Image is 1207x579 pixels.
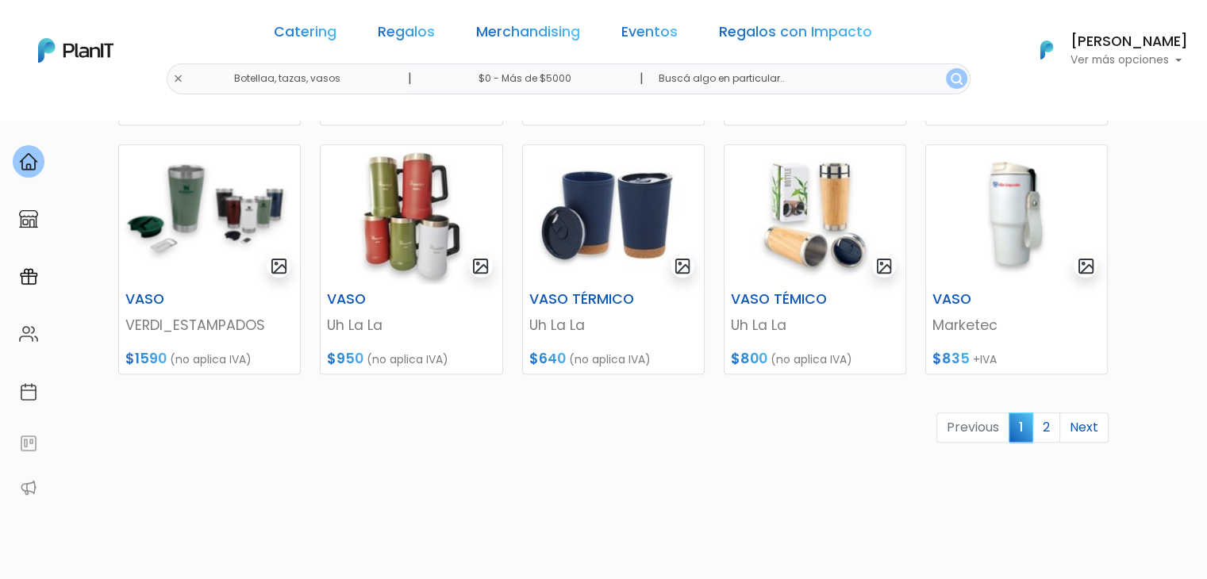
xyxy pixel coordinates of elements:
h6: VASO [317,291,443,308]
img: feedback-78b5a0c8f98aac82b08bfc38622c3050aee476f2c9584af64705fc4e61158814.svg [19,434,38,453]
a: Regalos con Impacto [719,25,872,44]
span: (no aplica IVA) [170,351,252,367]
a: Eventos [621,25,678,44]
h6: VASO [923,291,1048,308]
a: gallery-light VASO TÉMICO Uh La La $800 (no aplica IVA) [724,144,906,374]
img: marketplace-4ceaa7011d94191e9ded77b95e3339b90024bf715f7c57f8cf31f2d8c509eaba.svg [19,209,38,228]
span: (no aplica IVA) [367,351,448,367]
span: $950 [327,349,363,368]
input: Buscá algo en particular.. [645,63,970,94]
p: VERDI_ESTAMPADOS [125,315,294,336]
img: thumb_2000___2000-Photoroom__92_.jpg [321,145,502,285]
span: 1 [1009,412,1033,442]
img: thumb_Captura_de_pantalla_2025-09-08_151943.png [926,145,1107,285]
h6: VASO TÉMICO [721,291,847,308]
a: Merchandising [476,25,580,44]
a: gallery-light VASO Uh La La $950 (no aplica IVA) [320,144,502,374]
span: $1590 [125,349,167,368]
img: gallery-light [1077,257,1095,275]
span: +IVA [973,351,997,367]
img: search_button-432b6d5273f82d61273b3651a40e1bd1b912527efae98b1b7a1b2c0702e16a8d.svg [951,73,963,85]
p: Marketec [932,315,1101,336]
a: gallery-light VASO VERDI_ESTAMPADOS $1590 (no aplica IVA) [118,144,301,374]
a: 2 [1032,412,1060,443]
a: gallery-light VASO TÉRMICO Uh La La $640 (no aplica IVA) [522,144,705,374]
a: Catering [274,25,336,44]
img: thumb_2000___2000-Photoroom_-_2025-06-27T164025.393.jpg [523,145,704,285]
img: gallery-light [674,257,692,275]
a: Regalos [378,25,435,44]
a: Next [1059,412,1109,443]
span: $640 [529,349,566,368]
img: campaigns-02234683943229c281be62815700db0a1741e53638e28bf9629b52c665b00959.svg [19,267,38,286]
img: home-e721727adea9d79c4d83392d1f703f7f8bce08238fde08b1acbfd93340b81755.svg [19,152,38,171]
a: gallery-light VASO Marketec $835 +IVA [925,144,1108,374]
img: PlanIt Logo [1029,33,1064,67]
p: | [407,69,411,88]
img: gallery-light [270,257,288,275]
span: $800 [731,349,767,368]
h6: [PERSON_NAME] [1071,35,1188,49]
p: | [639,69,643,88]
p: Uh La La [327,315,495,336]
img: gallery-light [875,257,894,275]
img: close-6986928ebcb1d6c9903e3b54e860dbc4d054630f23adef3a32610726dff6a82b.svg [173,74,183,84]
img: calendar-87d922413cdce8b2cf7b7f5f62616a5cf9e4887200fb71536465627b3292af00.svg [19,382,38,401]
img: PlanIt Logo [38,38,113,63]
img: thumb_2000___2000-Photoroom_-_2025-06-27T165203.208.jpg [725,145,905,285]
img: gallery-light [471,257,490,275]
h6: VASO TÉRMICO [520,291,645,308]
span: (no aplica IVA) [771,351,852,367]
img: thumb_Captura_de_pantalla_2025-05-29_133446.png [119,145,300,285]
span: (no aplica IVA) [569,351,651,367]
button: PlanIt Logo [PERSON_NAME] Ver más opciones [1020,29,1188,71]
span: $835 [932,349,970,368]
div: ¿Necesitás ayuda? [82,15,229,46]
p: Uh La La [731,315,899,336]
img: partners-52edf745621dab592f3b2c58e3bca9d71375a7ef29c3b500c9f145b62cc070d4.svg [19,478,38,497]
p: Ver más opciones [1071,55,1188,66]
p: Uh La La [529,315,698,336]
img: people-662611757002400ad9ed0e3c099ab2801c6687ba6c219adb57efc949bc21e19d.svg [19,324,38,343]
h6: VASO [116,291,241,308]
